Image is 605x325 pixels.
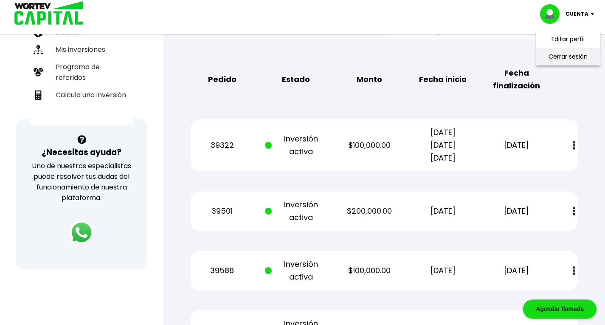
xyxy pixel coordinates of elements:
[338,264,400,277] p: $100,000.00
[34,45,43,54] img: inversiones-icon.6695dc30.svg
[191,139,253,152] p: 39322
[486,67,548,92] b: Fecha finalización
[412,126,474,164] p: [DATE] [DATE] [DATE]
[42,146,121,158] h3: ¿Necesitas ayuda?
[412,264,474,277] p: [DATE]
[191,205,253,218] p: 39501
[34,68,43,77] img: recomiendanos-icon.9b8e9327.svg
[30,58,133,86] a: Programa de referidos
[552,35,585,44] a: Editar perfil
[265,198,327,224] p: Inversión activa
[357,73,382,86] b: Monto
[191,264,253,277] p: 39588
[282,73,310,86] b: Estado
[534,48,602,65] li: Cerrar sesión
[486,205,548,218] p: [DATE]
[338,205,400,218] p: $200,000.00
[566,8,588,20] p: Cuenta
[30,41,133,58] a: Mis inversiones
[265,258,327,283] p: Inversión activa
[34,90,43,100] img: calculadora-icon.17d418c4.svg
[30,86,133,104] a: Calcula una inversión
[70,220,93,244] img: logos_whatsapp-icon.242b2217.svg
[412,205,474,218] p: [DATE]
[265,133,327,158] p: Inversión activa
[540,4,566,24] img: profile-image
[486,139,548,152] p: [DATE]
[419,73,467,86] b: Fecha inicio
[523,300,597,319] div: Agendar llamada
[208,73,236,86] b: Pedido
[27,161,136,203] p: Uno de nuestros especialistas puede resolver tus dudas del funcionamiento de nuestra plataforma.
[486,264,548,277] p: [DATE]
[588,13,600,15] img: icon-down
[30,0,133,125] ul: Capital
[338,139,400,152] p: $100,000.00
